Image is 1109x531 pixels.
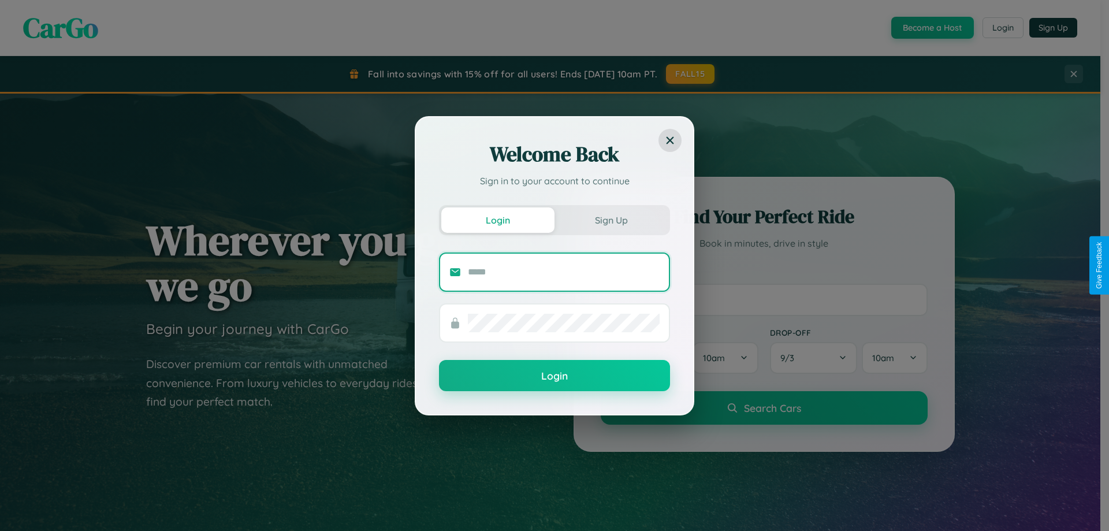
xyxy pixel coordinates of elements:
[554,207,668,233] button: Sign Up
[441,207,554,233] button: Login
[439,174,670,188] p: Sign in to your account to continue
[1095,242,1103,289] div: Give Feedback
[439,360,670,391] button: Login
[439,140,670,168] h2: Welcome Back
